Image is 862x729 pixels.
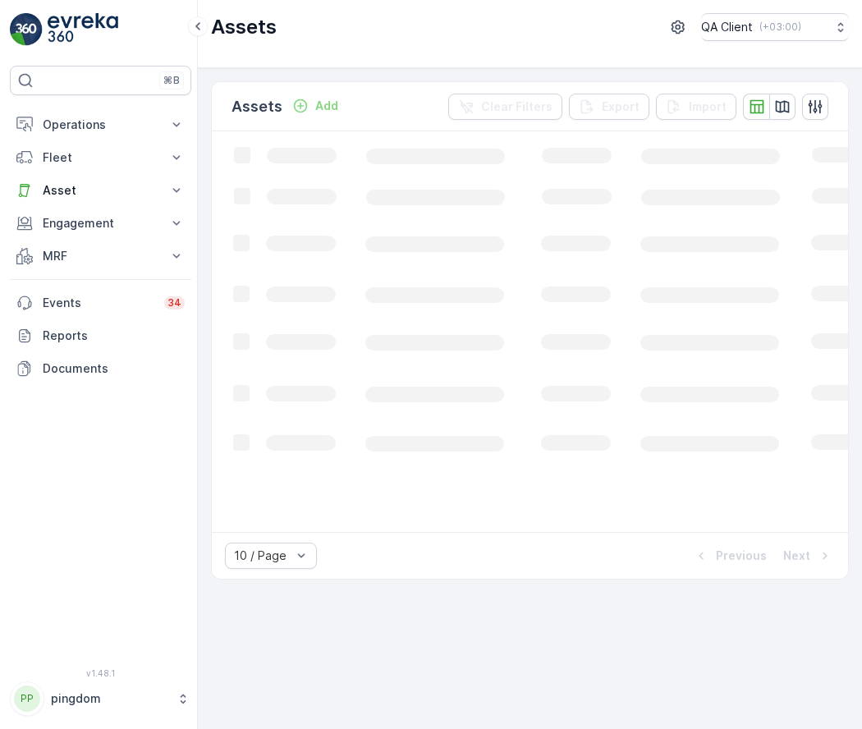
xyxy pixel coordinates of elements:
[10,352,191,385] a: Documents
[10,319,191,352] a: Reports
[163,74,180,87] p: ⌘B
[569,94,649,120] button: Export
[43,295,154,311] p: Events
[10,13,43,46] img: logo
[701,13,849,41] button: QA Client(+03:00)
[10,668,191,678] span: v 1.48.1
[10,141,191,174] button: Fleet
[656,94,736,120] button: Import
[14,685,40,712] div: PP
[10,681,191,716] button: PPpingdom
[759,21,801,34] p: ( +03:00 )
[10,207,191,240] button: Engagement
[782,546,835,566] button: Next
[232,95,282,118] p: Assets
[167,296,181,309] p: 34
[51,690,168,707] p: pingdom
[286,96,345,116] button: Add
[689,99,727,115] p: Import
[481,99,553,115] p: Clear Filters
[448,94,562,120] button: Clear Filters
[602,99,640,115] p: Export
[43,328,185,344] p: Reports
[315,98,338,114] p: Add
[43,248,158,264] p: MRF
[43,215,158,232] p: Engagement
[43,182,158,199] p: Asset
[10,108,191,141] button: Operations
[783,548,810,564] p: Next
[48,13,118,46] img: logo_light-DOdMpM7g.png
[43,360,185,377] p: Documents
[716,548,767,564] p: Previous
[211,14,277,40] p: Assets
[701,19,753,35] p: QA Client
[10,287,191,319] a: Events34
[10,174,191,207] button: Asset
[691,546,768,566] button: Previous
[43,149,158,166] p: Fleet
[10,240,191,273] button: MRF
[43,117,158,133] p: Operations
